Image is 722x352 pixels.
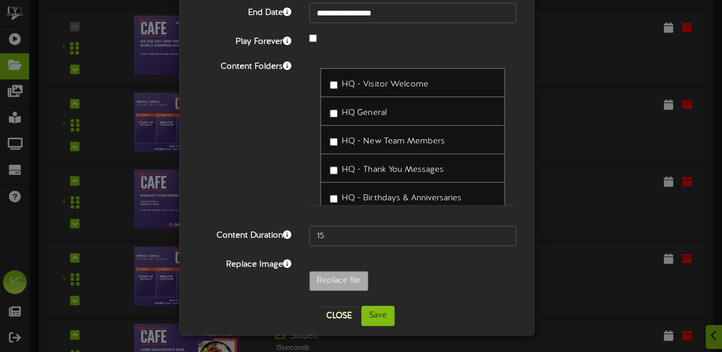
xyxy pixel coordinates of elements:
span: HQ General [342,108,386,117]
label: Content Folders [188,57,300,73]
span: HQ - Thank You Messages [342,165,443,174]
input: HQ - Visitor Welcome [330,81,338,89]
label: Play Forever [188,32,300,48]
label: Replace Image [188,255,300,271]
span: HQ - New Team Members [342,137,444,146]
button: Close [319,306,359,325]
input: 15 [309,226,516,246]
button: Save [361,306,395,326]
input: HQ General [330,110,338,117]
span: HQ - Visitor Welcome [342,80,428,89]
label: Content Duration [188,226,300,242]
input: HQ - New Team Members [330,138,338,146]
label: End Date [188,3,300,19]
input: HQ - Birthdays & Anniversaries [330,195,338,203]
input: HQ - Thank You Messages [330,167,338,174]
span: HQ - Birthdays & Anniversaries [342,194,461,203]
